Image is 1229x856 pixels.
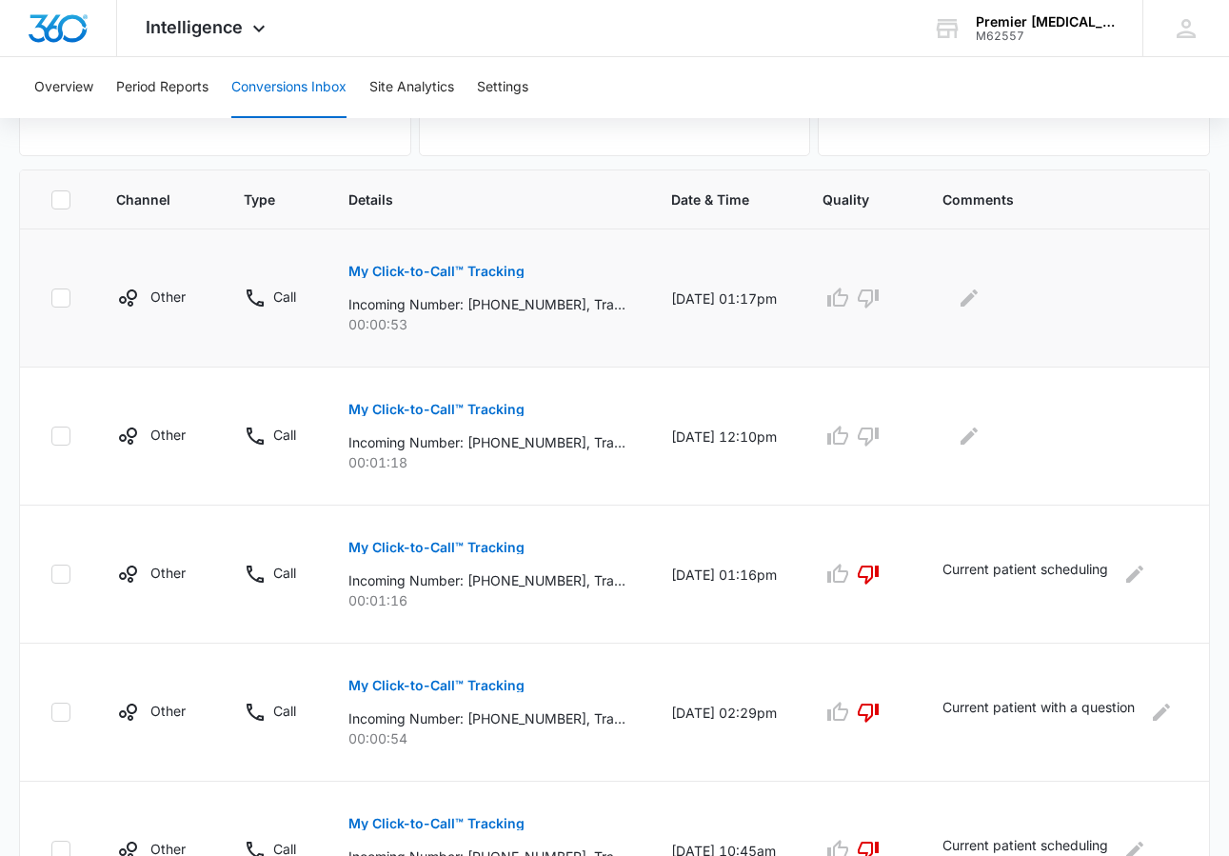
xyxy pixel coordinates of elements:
[348,452,625,472] p: 00:01:18
[648,644,800,782] td: [DATE] 02:29pm
[348,801,525,846] button: My Click-to-Call™ Tracking
[942,559,1108,589] p: Current patient scheduling
[942,697,1135,727] p: Current patient with a question
[146,17,243,37] span: Intelligence
[976,30,1115,43] div: account id
[648,506,800,644] td: [DATE] 01:16pm
[348,663,525,708] button: My Click-to-Call™ Tracking
[348,708,625,728] p: Incoming Number: [PHONE_NUMBER], Tracking Number: [PHONE_NUMBER], Ring To: [PHONE_NUMBER], Caller...
[348,387,525,432] button: My Click-to-Call™ Tracking
[116,189,170,209] span: Channel
[348,541,525,554] p: My Click-to-Call™ Tracking
[116,57,208,118] button: Period Reports
[942,189,1151,209] span: Comments
[671,189,749,209] span: Date & Time
[348,817,525,830] p: My Click-to-Call™ Tracking
[648,368,800,506] td: [DATE] 12:10pm
[348,314,625,334] p: 00:00:53
[348,525,525,570] button: My Click-to-Call™ Tracking
[954,421,984,451] button: Edit Comments
[273,563,296,583] p: Call
[1146,697,1177,727] button: Edit Comments
[348,728,625,748] p: 00:00:54
[348,432,625,452] p: Incoming Number: [PHONE_NUMBER], Tracking Number: [PHONE_NUMBER], Ring To: [PHONE_NUMBER], Caller...
[348,265,525,278] p: My Click-to-Call™ Tracking
[348,570,625,590] p: Incoming Number: [PHONE_NUMBER], Tracking Number: [PHONE_NUMBER], Ring To: [PHONE_NUMBER], Caller...
[150,287,186,307] p: Other
[348,189,598,209] span: Details
[244,189,275,209] span: Type
[150,701,186,721] p: Other
[273,701,296,721] p: Call
[348,294,625,314] p: Incoming Number: [PHONE_NUMBER], Tracking Number: [PHONE_NUMBER], Ring To: [PHONE_NUMBER], Caller...
[823,189,869,209] span: Quality
[976,14,1115,30] div: account name
[150,425,186,445] p: Other
[348,249,525,294] button: My Click-to-Call™ Tracking
[348,590,625,610] p: 00:01:16
[34,57,93,118] button: Overview
[273,425,296,445] p: Call
[954,283,984,313] button: Edit Comments
[648,229,800,368] td: [DATE] 01:17pm
[348,403,525,416] p: My Click-to-Call™ Tracking
[477,57,528,118] button: Settings
[369,57,454,118] button: Site Analytics
[150,563,186,583] p: Other
[273,287,296,307] p: Call
[1120,559,1150,589] button: Edit Comments
[348,679,525,692] p: My Click-to-Call™ Tracking
[231,57,347,118] button: Conversions Inbox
